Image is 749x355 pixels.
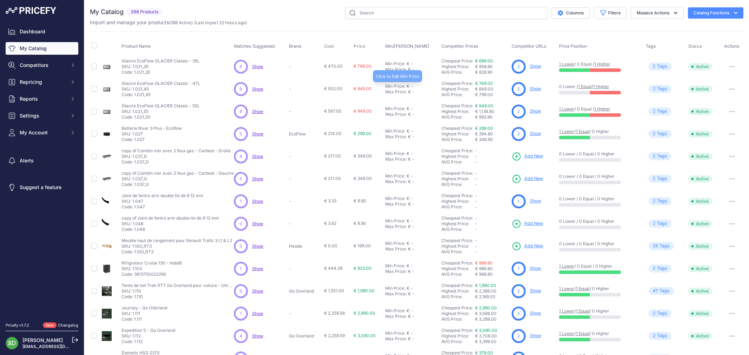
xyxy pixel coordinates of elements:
[354,131,372,136] span: € 299.00
[252,266,263,271] a: Show
[512,241,543,251] a: Add New
[475,109,494,114] span: € 1,138.80
[6,76,78,88] button: Repricing
[530,131,541,136] a: Show
[530,266,541,271] a: Show
[409,61,413,67] div: -
[517,131,520,137] span: 2
[324,86,342,91] span: € 502.00
[441,328,473,333] a: Cheapest Price:
[530,63,541,69] a: Show
[441,154,475,159] div: Highest Price:
[324,108,342,114] span: € 567.00
[724,43,740,49] span: Actions
[385,151,405,156] div: Min Price:
[559,308,574,314] a: 1 Lower
[559,129,574,134] a: 1 Lower
[385,134,407,140] div: Max Price:
[6,181,78,194] a: Suggest a feature
[559,286,574,291] a: 1 Lower
[524,175,543,182] span: Add New
[517,63,520,70] span: 2
[252,176,263,181] a: Show
[121,81,200,86] p: Glacire EcoFlow GLACIER Classic - 47L
[441,69,475,75] div: AVG Price:
[239,63,242,70] span: 9
[649,197,671,205] span: Tag
[475,137,509,142] div: € 346.90
[407,61,409,67] div: €
[252,288,263,294] span: Show
[22,344,96,349] a: [EMAIL_ADDRESS][DOMAIN_NAME]
[441,92,475,98] div: AVG Price:
[441,238,473,243] a: Cheapest Price:
[441,131,475,137] div: Highest Price:
[411,201,414,207] div: -
[441,114,475,120] div: AVG Price:
[559,61,639,67] p: / 0 Equal /
[559,106,574,112] a: 1 Lower
[441,305,473,310] a: Cheapest Price:
[354,43,367,49] button: Price
[512,219,543,229] a: Add New
[512,152,543,161] a: Add New
[121,154,231,159] p: SKU: 1.037_D
[653,108,656,115] span: 2
[649,107,671,115] span: Tag
[385,218,405,224] div: Min Price:
[475,92,509,98] div: € 799.00
[665,63,667,70] span: s
[441,109,475,114] div: Highest Price:
[408,67,411,72] div: €
[665,175,667,182] span: s
[441,260,473,266] a: Cheapest Price:
[688,43,702,49] span: Status
[252,199,263,204] span: Show
[20,129,66,136] span: My Account
[441,159,475,165] div: AVG Price:
[252,333,263,339] a: Show
[121,86,200,92] p: SKU: 1.021_45
[121,126,182,131] p: Batterie River 3 Plus - Ecoflow
[530,86,541,91] a: Show
[665,220,667,227] span: s
[411,134,414,140] div: -
[289,154,321,159] p: -
[441,215,473,221] a: Cheapest Price:
[475,283,496,288] a: € 1,990.00
[530,333,541,338] a: Show
[524,243,543,249] span: Add New
[653,130,656,137] span: 2
[475,64,493,69] span: € 958.80
[441,103,473,108] a: Cheapest Price:
[559,219,639,224] p: 0 Lower / 0 Equal / 0 Higher
[576,308,590,314] a: 1 Equal
[559,129,639,134] p: / / 0 Higher
[354,198,366,203] span: € 9.90
[121,204,203,210] p: Code: 1.047
[170,20,191,25] a: 398 Active
[688,108,712,115] span: Active
[441,148,473,153] a: Cheapest Price:
[688,175,712,182] span: Active
[512,43,546,49] span: Competitor URLs
[252,154,263,159] a: Show
[289,86,321,92] p: -
[20,95,66,102] span: Reports
[475,154,477,159] span: -
[385,201,407,207] div: Max Price:
[665,198,667,205] span: s
[475,159,477,165] span: -
[354,153,372,159] span: € 349.00
[385,196,405,201] div: Min Price:
[252,311,263,316] a: Show
[385,83,405,89] div: Min Price:
[121,109,200,114] p: SKU: 1.021_55
[409,173,413,179] div: -
[239,176,242,182] span: 5
[411,112,414,117] div: -
[653,63,656,70] span: 2
[121,64,200,69] p: SKU: 1.021_35
[121,92,200,98] p: Code: 1.021_45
